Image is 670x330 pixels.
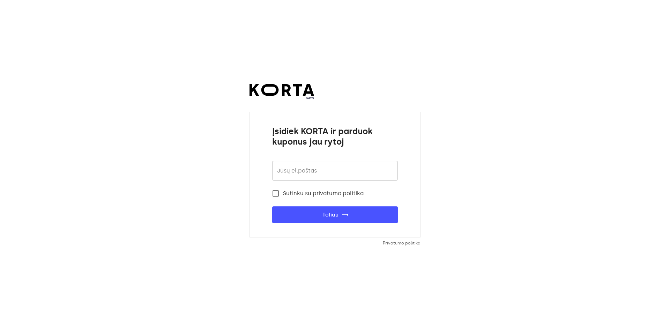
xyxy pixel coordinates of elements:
[283,189,364,198] span: Sutinku su privatumo politika
[383,241,420,245] a: Privatumo politika
[250,96,314,101] span: beta
[272,206,398,223] button: Toliau
[272,126,398,147] h1: Įsidiek KORTA ir parduok kuponus jau rytoj
[283,210,387,219] span: Toliau
[341,211,349,219] span: trending_flat
[250,84,314,101] a: beta
[250,84,314,96] img: Korta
